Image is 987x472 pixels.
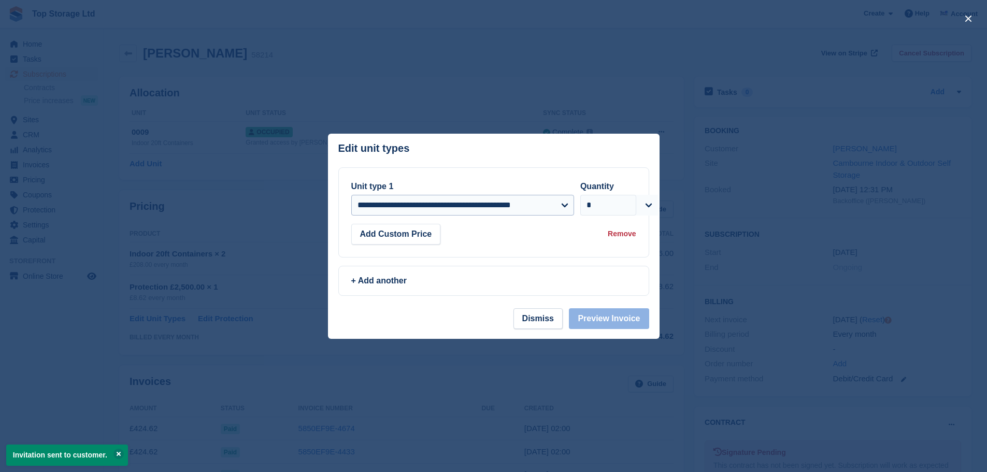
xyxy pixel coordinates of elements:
[351,182,394,191] label: Unit type 1
[6,445,128,466] p: Invitation sent to customer.
[513,308,563,329] button: Dismiss
[580,182,614,191] label: Quantity
[351,275,636,287] div: + Add another
[338,142,410,154] p: Edit unit types
[608,228,636,239] div: Remove
[960,10,977,27] button: close
[569,308,649,329] button: Preview Invoice
[338,266,649,296] a: + Add another
[351,224,441,245] button: Add Custom Price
